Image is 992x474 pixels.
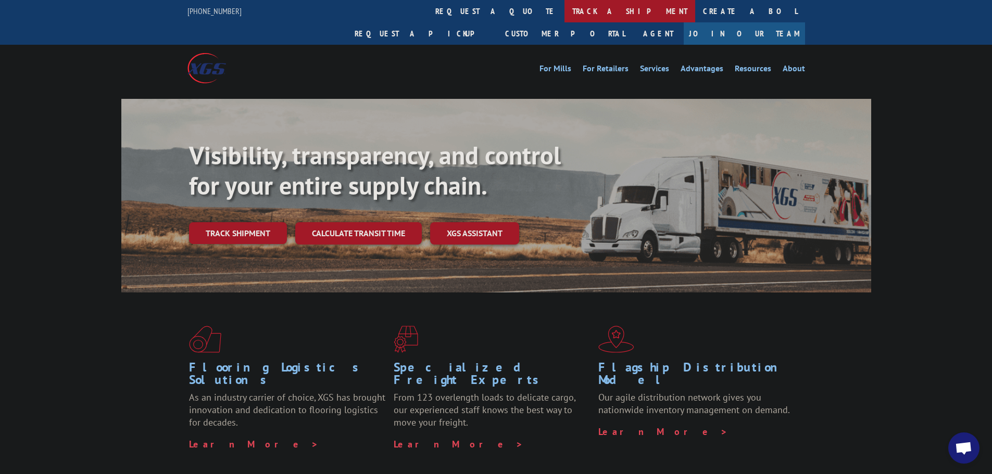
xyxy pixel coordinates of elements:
h1: Flagship Distribution Model [598,361,795,391]
a: Join Our Team [684,22,805,45]
div: Open chat [948,432,980,464]
a: About [783,65,805,76]
a: Advantages [681,65,723,76]
a: Learn More > [394,438,523,450]
a: Resources [735,65,771,76]
a: [PHONE_NUMBER] [187,6,242,16]
a: Track shipment [189,222,287,244]
b: Visibility, transparency, and control for your entire supply chain. [189,139,561,201]
a: Request a pickup [347,22,497,45]
img: xgs-icon-flagship-distribution-model-red [598,326,634,353]
span: Our agile distribution network gives you nationwide inventory management on demand. [598,391,790,416]
span: As an industry carrier of choice, XGS has brought innovation and dedication to flooring logistics... [189,391,385,428]
a: Learn More > [598,426,728,438]
a: Agent [633,22,684,45]
h1: Specialized Freight Experts [394,361,591,391]
h1: Flooring Logistics Solutions [189,361,386,391]
a: XGS ASSISTANT [430,222,519,245]
a: Learn More > [189,438,319,450]
p: From 123 overlength loads to delicate cargo, our experienced staff knows the best way to move you... [394,391,591,438]
img: xgs-icon-focused-on-flooring-red [394,326,418,353]
a: Services [640,65,669,76]
a: Customer Portal [497,22,633,45]
a: For Mills [539,65,571,76]
a: Calculate transit time [295,222,422,245]
a: For Retailers [583,65,629,76]
img: xgs-icon-total-supply-chain-intelligence-red [189,326,221,353]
